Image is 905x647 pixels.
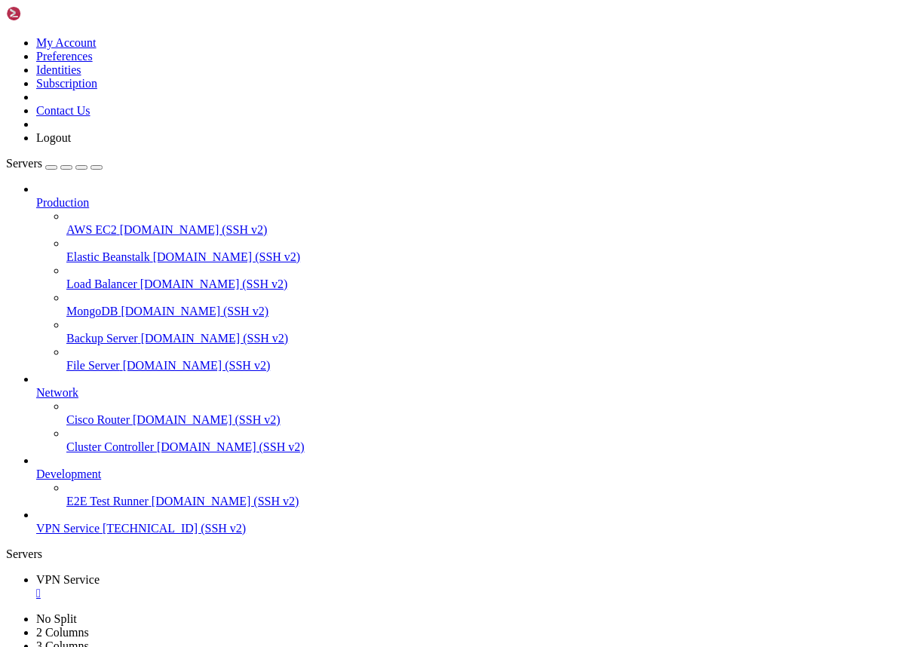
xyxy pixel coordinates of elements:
span: File Server [66,359,120,372]
li: Cluster Controller [DOMAIN_NAME] (SSH v2) [66,427,899,454]
a: AWS EC2 [DOMAIN_NAME] (SSH v2) [66,223,899,237]
a: Subscription [36,77,97,90]
a: Cisco Router [DOMAIN_NAME] (SSH v2) [66,413,899,427]
a: No Split [36,612,77,625]
span: Backup Server [66,332,138,345]
a: Elastic Beanstalk [DOMAIN_NAME] (SSH v2) [66,250,899,264]
span: [DOMAIN_NAME] (SSH v2) [121,305,268,317]
span: VPN Service [36,573,100,586]
span: Servers [6,157,42,170]
a: E2E Test Runner [DOMAIN_NAME] (SSH v2) [66,495,899,508]
a:  [36,587,899,600]
span: [TECHNICAL_ID] (SSH v2) [103,522,246,535]
a: Cluster Controller [DOMAIN_NAME] (SSH v2) [66,440,899,454]
span: Cisco Router [66,413,130,426]
span: Network [36,386,78,399]
span: [DOMAIN_NAME] (SSH v2) [152,495,299,507]
li: VPN Service [TECHNICAL_ID] (SSH v2) [36,508,899,535]
span: VPN Service [36,522,100,535]
span: Production [36,196,89,209]
div: Servers [6,547,899,561]
span: [DOMAIN_NAME] (SSH v2) [153,250,301,263]
span: Elastic Beanstalk [66,250,150,263]
span: [DOMAIN_NAME] (SSH v2) [133,413,281,426]
li: AWS EC2 [DOMAIN_NAME] (SSH v2) [66,210,899,237]
li: Load Balancer [DOMAIN_NAME] (SSH v2) [66,264,899,291]
span: [DOMAIN_NAME] (SSH v2) [123,359,271,372]
li: File Server [DOMAIN_NAME] (SSH v2) [66,345,899,373]
a: Logout [36,131,71,144]
li: Network [36,373,899,454]
img: Shellngn [6,6,93,21]
li: Elastic Beanstalk [DOMAIN_NAME] (SSH v2) [66,237,899,264]
a: VPN Service [36,573,899,600]
span: AWS EC2 [66,223,117,236]
li: Development [36,454,899,508]
span: E2E Test Runner [66,495,149,507]
span: [DOMAIN_NAME] (SSH v2) [157,440,305,453]
a: Servers [6,157,103,170]
a: File Server [DOMAIN_NAME] (SSH v2) [66,359,899,373]
span: [DOMAIN_NAME] (SSH v2) [120,223,268,236]
a: Load Balancer [DOMAIN_NAME] (SSH v2) [66,278,899,291]
a: Network [36,386,899,400]
li: Backup Server [DOMAIN_NAME] (SSH v2) [66,318,899,345]
a: VPN Service [TECHNICAL_ID] (SSH v2) [36,522,899,535]
a: MongoDB [DOMAIN_NAME] (SSH v2) [66,305,899,318]
span: [DOMAIN_NAME] (SSH v2) [141,332,289,345]
a: Contact Us [36,104,90,117]
a: Identities [36,63,81,76]
a: Backup Server [DOMAIN_NAME] (SSH v2) [66,332,899,345]
a: Preferences [36,50,93,63]
li: E2E Test Runner [DOMAIN_NAME] (SSH v2) [66,481,899,508]
span: Cluster Controller [66,440,154,453]
a: My Account [36,36,97,49]
span: MongoDB [66,305,118,317]
li: Production [36,182,899,373]
a: 2 Columns [36,626,89,639]
span: Development [36,468,101,480]
li: MongoDB [DOMAIN_NAME] (SSH v2) [66,291,899,318]
span: Load Balancer [66,278,137,290]
span: [DOMAIN_NAME] (SSH v2) [140,278,288,290]
li: Cisco Router [DOMAIN_NAME] (SSH v2) [66,400,899,427]
a: Development [36,468,899,481]
a: Production [36,196,899,210]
